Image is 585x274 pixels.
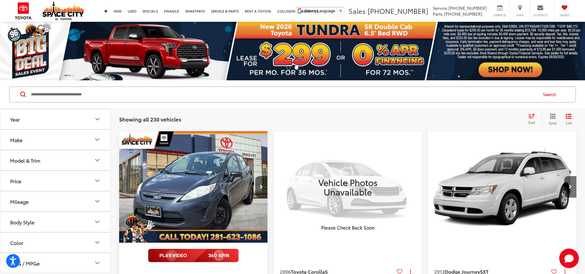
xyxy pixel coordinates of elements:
[558,13,571,17] span: Saved
[119,131,268,243] div: 2013 Ford Fiesta S 0
[559,249,579,268] svg: Start Chat
[513,13,527,17] span: Map
[148,249,239,262] img: full motion video
[339,9,343,13] span: ▼
[94,115,101,123] div: Year
[433,11,443,17] span: Parts
[0,150,111,170] button: Model & TrimModel & Trim
[94,239,101,246] div: Color
[30,87,537,102] input: Search by Make, Model, or Keyword
[305,9,343,13] a: Select Language​
[305,9,335,13] span: Select Language
[368,6,428,16] span: [PHONE_NUMBER]
[0,130,111,150] button: MakeMake
[525,113,542,125] button: Select sort value
[0,171,111,191] button: PricePrice
[566,120,572,125] span: List
[119,131,268,243] img: 2013 Ford Fiesta S
[564,176,576,198] button: Next image
[448,5,487,11] span: [PHONE_NUMBER]
[42,1,84,20] img: Space City Toyota
[255,176,267,198] button: Next image
[274,131,422,242] img: Vehicle Photos Unavailable Please Check Back Soon
[10,137,22,143] div: Make
[94,218,101,226] div: Body Style
[0,212,111,232] button: Body StyleBody Style
[428,131,577,243] a: 2012 Dodge Journey SXT2012 Dodge Journey SXT2012 Dodge Journey SXT2012 Dodge Journey SXT
[94,136,101,143] div: Make
[428,131,577,243] div: 2012 Dodge Journey SXT 0
[0,233,111,253] button: ColorColor
[559,249,579,268] button: Toggle Chat Window
[493,13,507,17] span: Service
[10,178,21,184] div: Price
[433,5,447,11] span: Service
[561,113,576,125] button: List View
[528,120,535,125] span: Sort
[94,259,101,267] div: MPG / MPGe
[94,177,101,184] div: Price
[119,115,181,123] span: Showing all 230 vehicles
[94,198,101,205] div: Mileage
[549,120,556,125] span: Grid
[349,6,366,16] span: Sales
[444,11,482,17] span: [PHONE_NUMBER]
[533,13,548,17] span: Contact
[0,191,111,211] button: MileageMileage
[542,113,561,125] button: Grid View
[0,109,111,129] button: YearYear
[428,131,577,243] img: 2012 Dodge Journey SXT
[10,240,23,245] div: Color
[10,219,34,225] div: Body Style
[0,253,111,273] button: MPG / MPGeMPG / MPGe
[10,157,40,163] div: Model & Trim
[10,116,20,122] div: Year
[410,269,411,274] span: dropdown dots
[94,156,101,164] div: Model & Trim
[537,87,565,102] button: Search
[274,131,422,242] a: VIEW_DETAILS
[10,199,29,204] div: Mileage
[10,260,40,266] div: MPG / MPGe
[119,131,268,243] a: 2013 Ford Fiesta S2013 Ford Fiesta S2013 Ford Fiesta S2013 Ford Fiesta S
